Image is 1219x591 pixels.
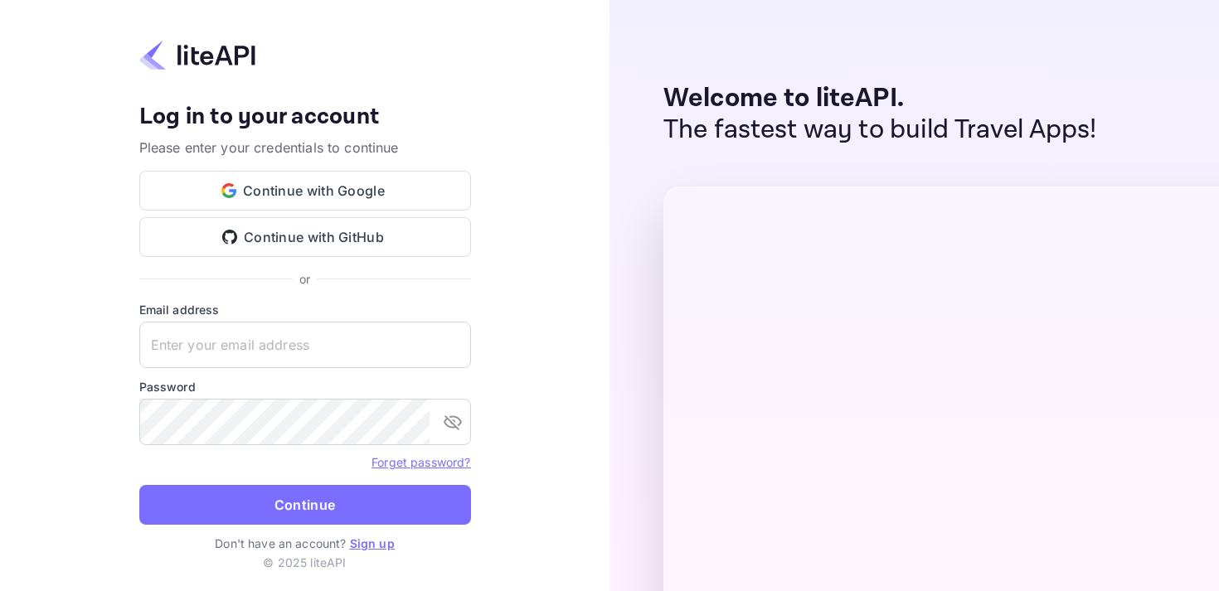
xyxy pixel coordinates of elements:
button: Continue with Google [139,171,471,211]
label: Password [139,378,471,395]
p: The fastest way to build Travel Apps! [663,114,1097,146]
p: © 2025 liteAPI [263,554,346,571]
p: Don't have an account? [139,535,471,552]
p: or [299,270,310,288]
h4: Log in to your account [139,103,471,132]
a: Forget password? [372,453,470,470]
img: liteapi [139,39,255,71]
a: Forget password? [372,455,470,469]
button: Continue [139,485,471,525]
a: Sign up [350,536,395,550]
p: Please enter your credentials to continue [139,138,471,157]
p: Welcome to liteAPI. [663,83,1097,114]
label: Email address [139,301,471,318]
button: toggle password visibility [436,405,469,438]
button: Continue with GitHub [139,217,471,257]
input: Enter your email address [139,322,471,368]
